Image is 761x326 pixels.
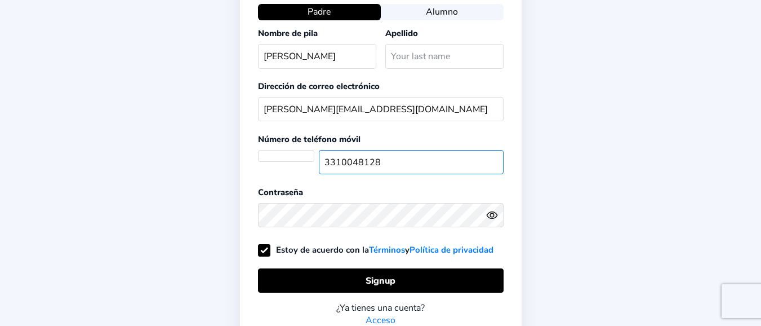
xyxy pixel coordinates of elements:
label: Contraseña [258,187,303,198]
input: Your last name [385,44,504,68]
button: Alumno [381,4,504,20]
label: Nombre de pila [258,28,318,39]
label: Número de teléfono móvil [258,134,361,145]
a: Términos [369,244,405,255]
a: Política de privacidad [410,244,493,255]
button: eye outlineeye off outline [486,209,503,221]
ion-icon: eye outline [486,209,498,221]
button: Signup [258,268,504,293]
input: Your first name [258,44,376,68]
div: ¿Ya tienes una cuenta? [258,302,504,314]
label: Dirección de correo electrónico [258,81,380,92]
button: Padre [258,4,381,20]
label: Apellido [385,28,418,39]
input: Your mobile number [319,150,504,174]
input: Your email address [258,97,504,121]
label: Estoy de acuerdo con la y [258,244,493,255]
